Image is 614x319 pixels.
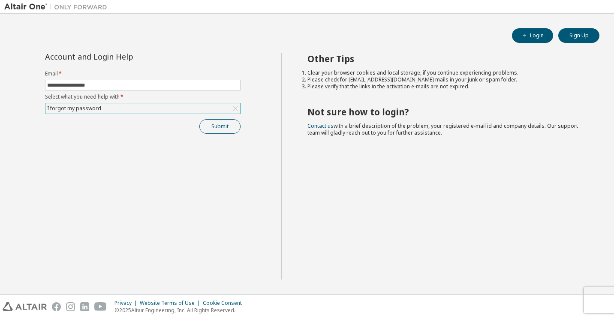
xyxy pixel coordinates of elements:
div: I forgot my password [46,104,102,113]
img: youtube.svg [94,302,107,311]
li: Clear your browser cookies and local storage, if you continue experiencing problems. [307,69,584,76]
div: Account and Login Help [45,53,202,60]
button: Submit [199,119,241,134]
img: facebook.svg [52,302,61,311]
li: Please check for [EMAIL_ADDRESS][DOMAIN_NAME] mails in your junk or spam folder. [307,76,584,83]
p: © 2025 Altair Engineering, Inc. All Rights Reserved. [114,307,247,314]
span: with a brief description of the problem, your registered e-mail id and company details. Our suppo... [307,122,578,136]
img: altair_logo.svg [3,302,47,311]
div: Cookie Consent [203,300,247,307]
button: Login [512,28,553,43]
h2: Not sure how to login? [307,106,584,117]
img: linkedin.svg [80,302,89,311]
img: instagram.svg [66,302,75,311]
label: Select what you need help with [45,93,241,100]
img: Altair One [4,3,111,11]
div: Website Terms of Use [140,300,203,307]
div: I forgot my password [45,103,240,114]
a: Contact us [307,122,334,129]
button: Sign Up [558,28,599,43]
h2: Other Tips [307,53,584,64]
div: Privacy [114,300,140,307]
li: Please verify that the links in the activation e-mails are not expired. [307,83,584,90]
label: Email [45,70,241,77]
